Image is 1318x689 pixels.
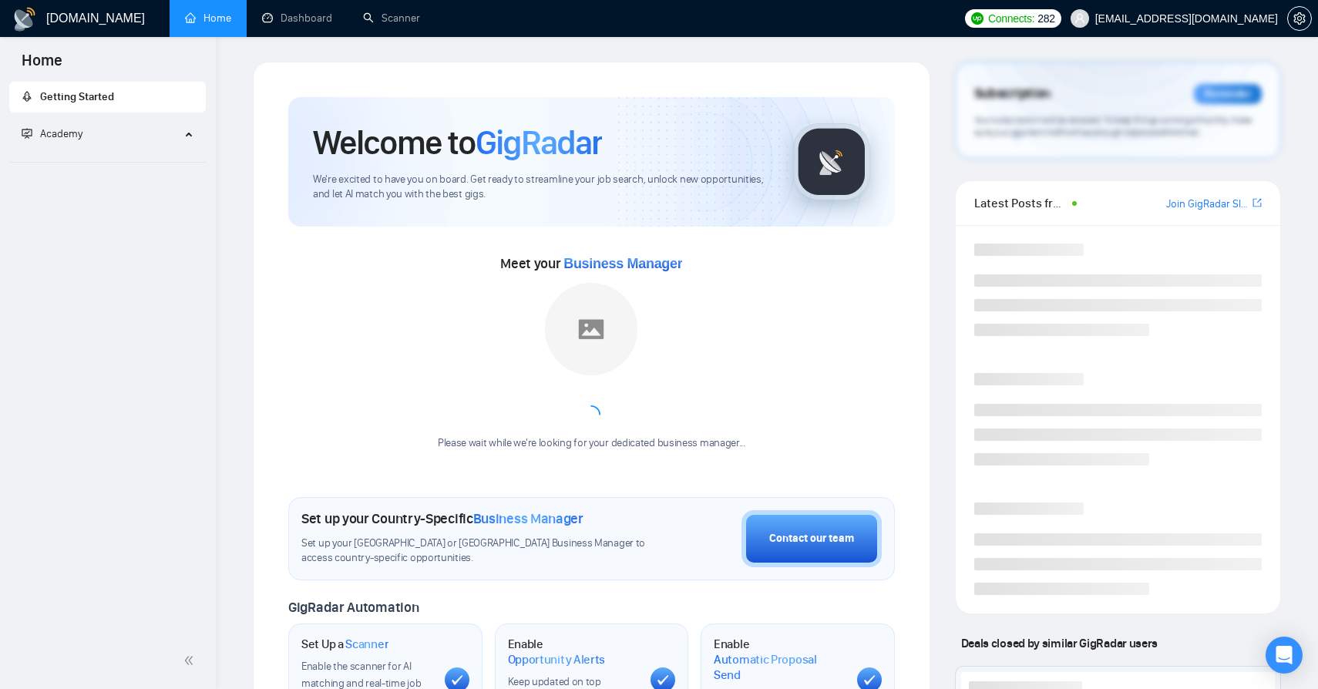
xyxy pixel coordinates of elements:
[714,652,845,682] span: Automatic Proposal Send
[500,255,682,272] span: Meet your
[974,193,1068,213] span: Latest Posts from the GigRadar Community
[714,637,845,682] h1: Enable
[313,122,602,163] h1: Welcome to
[1287,12,1312,25] a: setting
[429,436,755,451] div: Please wait while we're looking for your dedicated business manager...
[301,510,583,527] h1: Set up your Country-Specific
[1074,13,1085,24] span: user
[262,12,332,25] a: dashboardDashboard
[563,256,682,271] span: Business Manager
[9,82,206,113] li: Getting Started
[40,127,82,140] span: Academy
[988,10,1034,27] span: Connects:
[508,652,606,667] span: Opportunity Alerts
[22,91,32,102] span: rocket
[1252,196,1262,210] a: export
[40,90,114,103] span: Getting Started
[363,12,420,25] a: searchScanner
[582,405,600,424] span: loading
[473,510,583,527] span: Business Manager
[1252,197,1262,209] span: export
[769,530,854,547] div: Contact our team
[288,599,419,616] span: GigRadar Automation
[12,7,37,32] img: logo
[1194,84,1262,104] div: Reminder
[476,122,602,163] span: GigRadar
[301,637,388,652] h1: Set Up a
[955,630,1164,657] span: Deals closed by similar GigRadar users
[508,637,639,667] h1: Enable
[1288,12,1311,25] span: setting
[1287,6,1312,31] button: setting
[22,127,82,140] span: Academy
[741,510,882,567] button: Contact our team
[971,12,983,25] img: upwork-logo.png
[9,49,75,82] span: Home
[185,12,231,25] a: homeHome
[1166,196,1249,213] a: Join GigRadar Slack Community
[793,123,870,200] img: gigradar-logo.png
[345,637,388,652] span: Scanner
[313,173,768,202] span: We're excited to have you on board. Get ready to streamline your job search, unlock new opportuni...
[22,128,32,139] span: fund-projection-screen
[974,114,1252,139] span: Your subscription will be renewed. To keep things running smoothly, make sure your payment method...
[301,536,650,566] span: Set up your [GEOGRAPHIC_DATA] or [GEOGRAPHIC_DATA] Business Manager to access country-specific op...
[974,81,1051,107] span: Subscription
[1266,637,1303,674] div: Open Intercom Messenger
[183,653,199,668] span: double-left
[545,283,637,375] img: placeholder.png
[1037,10,1054,27] span: 282
[9,156,206,166] li: Academy Homepage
